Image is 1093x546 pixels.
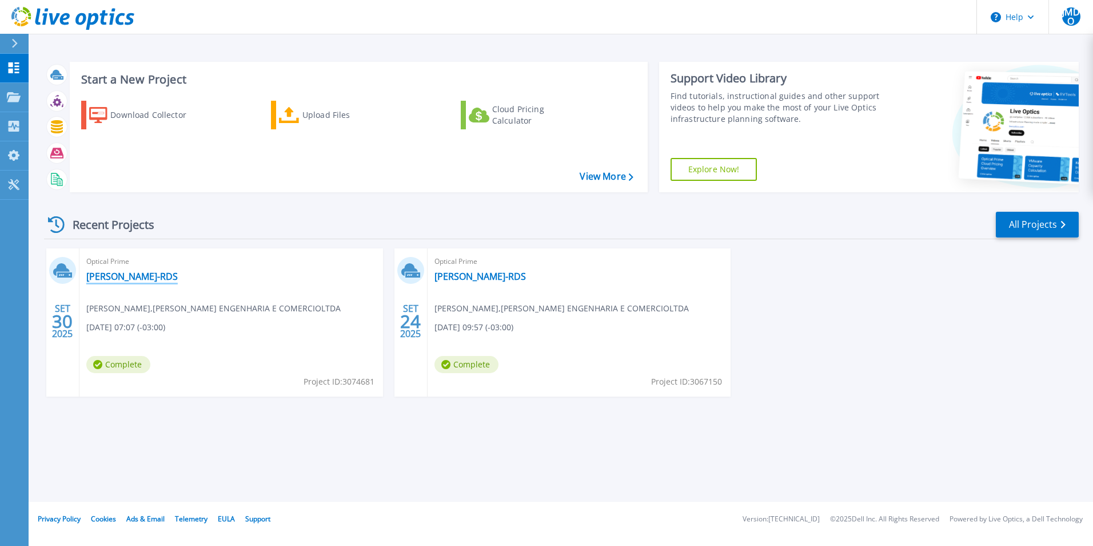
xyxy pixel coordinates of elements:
span: Complete [86,356,150,373]
span: Optical Prime [86,255,376,268]
a: View More [580,171,633,182]
h3: Start a New Project [81,73,633,86]
span: [DATE] 09:57 (-03:00) [434,321,513,334]
div: Cloud Pricing Calculator [492,104,584,126]
a: Upload Files [271,101,398,129]
span: Project ID: 3067150 [651,375,722,388]
li: Version: [TECHNICAL_ID] [743,516,820,523]
a: Download Collector [81,101,209,129]
div: Download Collector [110,104,202,126]
a: EULA [218,514,235,524]
span: 30 [52,316,73,326]
div: Recent Projects [44,211,170,239]
div: Upload Files [302,104,394,126]
a: Cookies [91,514,116,524]
span: Project ID: 3074681 [304,375,374,388]
li: Powered by Live Optics, a Dell Technology [950,516,1083,523]
span: [PERSON_NAME] , [PERSON_NAME] ENGENHARIA E COMERCIOLTDA [86,302,341,315]
span: 24 [400,316,421,326]
a: Support [245,514,270,524]
a: Privacy Policy [38,514,81,524]
a: [PERSON_NAME]-RDS [434,271,526,282]
div: Support Video Library [671,71,884,86]
span: Complete [434,356,498,373]
a: Explore Now! [671,158,757,181]
div: SET 2025 [400,300,421,342]
div: Find tutorials, instructional guides and other support videos to help you make the most of your L... [671,90,884,125]
a: Telemetry [175,514,208,524]
span: Optical Prime [434,255,724,268]
span: JMDO [1062,7,1080,26]
div: SET 2025 [51,300,73,342]
a: Cloud Pricing Calculator [461,101,588,129]
li: © 2025 Dell Inc. All Rights Reserved [830,516,939,523]
span: [PERSON_NAME] , [PERSON_NAME] ENGENHARIA E COMERCIOLTDA [434,302,689,315]
a: [PERSON_NAME]-RDS [86,271,178,282]
a: All Projects [996,212,1079,238]
a: Ads & Email [126,514,165,524]
span: [DATE] 07:07 (-03:00) [86,321,165,334]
